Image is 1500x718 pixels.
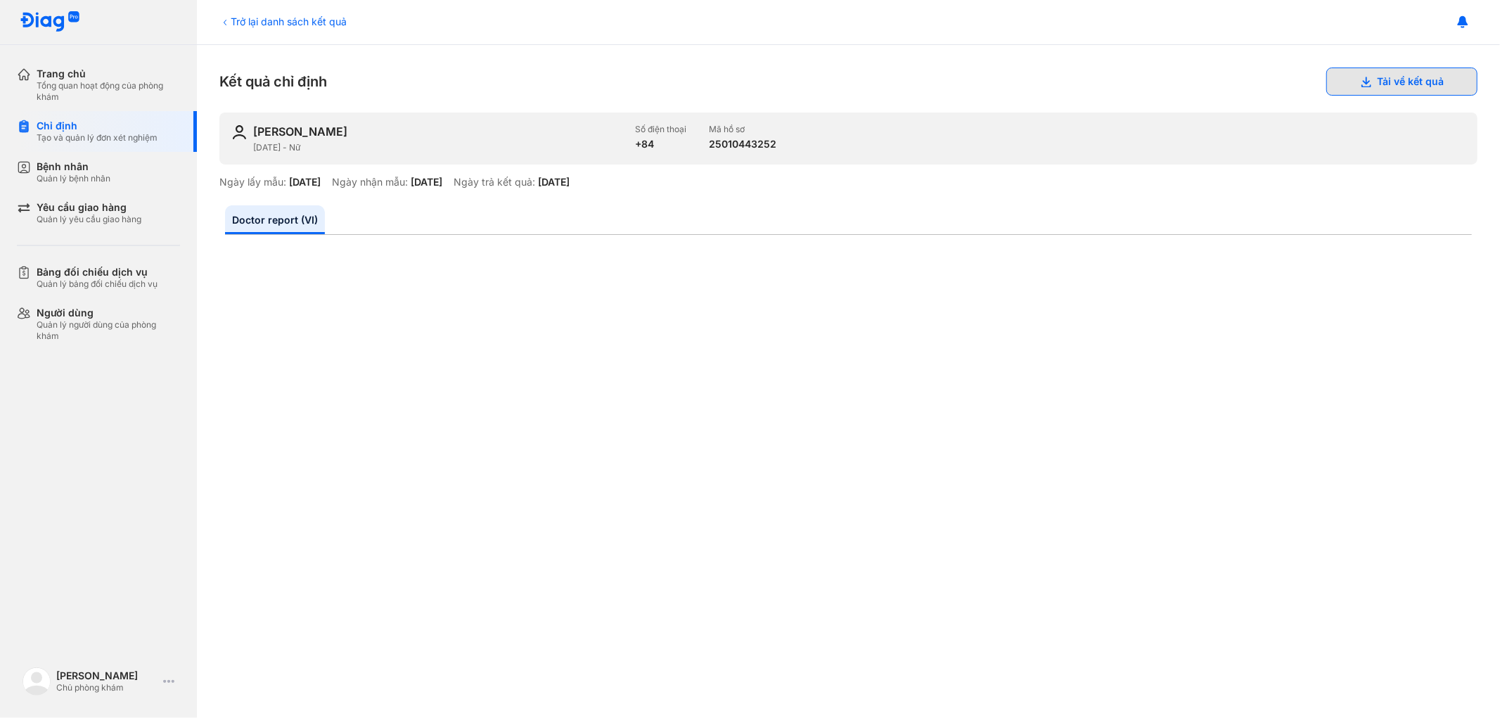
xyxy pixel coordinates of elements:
[635,138,686,150] div: +84
[56,682,158,693] div: Chủ phòng khám
[219,14,347,29] div: Trở lại danh sách kết quả
[56,669,158,682] div: [PERSON_NAME]
[219,176,286,188] div: Ngày lấy mẫu:
[37,266,158,278] div: Bảng đối chiếu dịch vụ
[225,205,325,234] a: Doctor report (VI)
[37,132,158,143] div: Tạo và quản lý đơn xét nghiệm
[37,160,110,173] div: Bệnh nhân
[332,176,408,188] div: Ngày nhận mẫu:
[253,142,624,153] div: [DATE] - Nữ
[37,80,180,103] div: Tổng quan hoạt động của phòng khám
[37,173,110,184] div: Quản lý bệnh nhân
[635,124,686,135] div: Số điện thoại
[37,201,141,214] div: Yêu cầu giao hàng
[37,214,141,225] div: Quản lý yêu cầu giao hàng
[454,176,535,188] div: Ngày trả kết quả:
[253,124,347,139] div: [PERSON_NAME]
[37,120,158,132] div: Chỉ định
[709,138,776,150] div: 25010443252
[289,176,321,188] div: [DATE]
[20,11,80,33] img: logo
[411,176,442,188] div: [DATE]
[709,124,776,135] div: Mã hồ sơ
[37,319,180,342] div: Quản lý người dùng của phòng khám
[231,124,248,141] img: user-icon
[37,278,158,290] div: Quản lý bảng đối chiếu dịch vụ
[1326,68,1477,96] button: Tải về kết quả
[37,307,180,319] div: Người dùng
[538,176,570,188] div: [DATE]
[37,68,180,80] div: Trang chủ
[219,68,1477,96] div: Kết quả chỉ định
[23,667,51,695] img: logo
